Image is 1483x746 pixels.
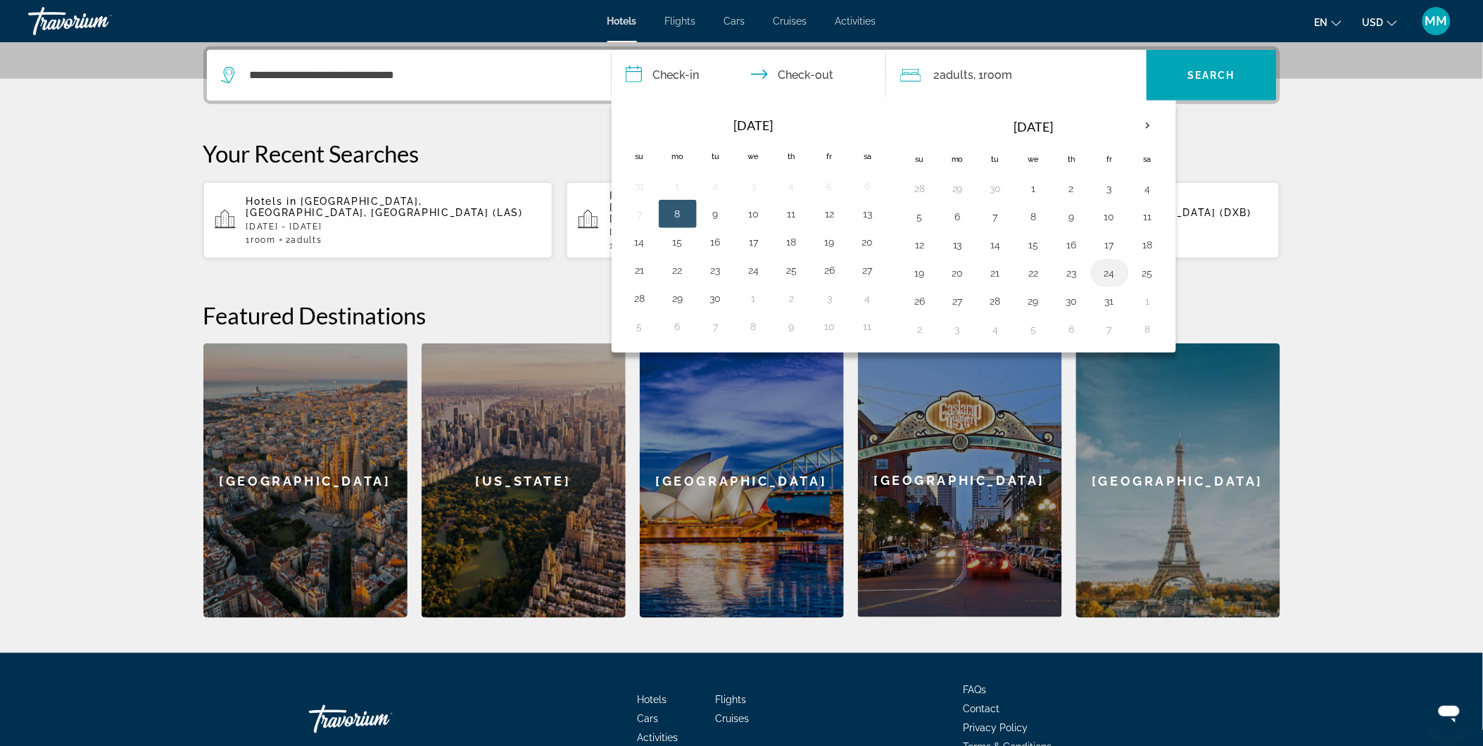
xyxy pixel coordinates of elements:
[985,207,1007,227] button: Day 7
[612,50,886,101] button: Check in and out dates
[659,110,849,141] th: [DATE]
[1023,263,1045,283] button: Day 22
[1315,12,1342,32] button: Change language
[610,241,639,251] span: 1
[857,289,879,308] button: Day 4
[567,182,916,259] button: Hotels in Vail, [PERSON_NAME][GEOGRAPHIC_DATA], [GEOGRAPHIC_DATA], [GEOGRAPHIC_DATA][DATE] - [DAT...
[1099,320,1121,339] button: Day 7
[743,232,765,252] button: Day 17
[610,227,905,237] p: [DATE] - [DATE]
[1061,235,1083,255] button: Day 16
[667,317,689,336] button: Day 6
[1099,291,1121,311] button: Day 31
[637,714,658,725] a: Cars
[781,232,803,252] button: Day 18
[819,289,841,308] button: Day 3
[858,343,1062,617] div: [GEOGRAPHIC_DATA]
[1137,179,1159,198] button: Day 4
[715,695,746,706] span: Flights
[857,232,879,252] button: Day 20
[857,317,879,336] button: Day 11
[286,235,322,245] span: 2
[667,204,689,224] button: Day 8
[947,291,969,311] button: Day 27
[203,301,1280,329] h2: Featured Destinations
[1363,12,1397,32] button: Change currency
[985,263,1007,283] button: Day 21
[909,179,931,198] button: Day 28
[246,196,524,218] span: [GEOGRAPHIC_DATA], [GEOGRAPHIC_DATA], [GEOGRAPHIC_DATA] (LAS)
[1023,207,1045,227] button: Day 8
[1418,6,1455,36] button: User Menu
[1099,235,1121,255] button: Day 17
[629,260,651,280] button: Day 21
[985,291,1007,311] button: Day 28
[665,15,696,27] a: Flights
[1137,235,1159,255] button: Day 18
[1187,70,1235,81] span: Search
[1099,179,1121,198] button: Day 3
[251,235,276,245] span: Room
[724,15,745,27] span: Cars
[629,232,651,252] button: Day 14
[940,68,974,82] span: Adults
[28,3,169,39] a: Travorium
[743,176,765,196] button: Day 3
[781,317,803,336] button: Day 9
[909,320,931,339] button: Day 2
[774,15,807,27] a: Cruises
[207,50,1277,101] div: Search widget
[667,232,689,252] button: Day 15
[637,695,667,706] a: Hotels
[246,196,297,207] span: Hotels in
[203,139,1280,167] p: Your Recent Searches
[909,263,931,283] button: Day 19
[1315,17,1328,28] span: en
[743,317,765,336] button: Day 8
[640,343,844,618] a: [GEOGRAPHIC_DATA]
[246,222,542,232] p: [DATE] - [DATE]
[858,343,1062,618] a: [GEOGRAPHIC_DATA]
[246,235,276,245] span: 1
[629,289,651,308] button: Day 28
[819,260,841,280] button: Day 26
[1076,343,1280,618] a: [GEOGRAPHIC_DATA]
[964,723,1028,734] a: Privacy Policy
[1099,263,1121,283] button: Day 24
[1363,17,1384,28] span: USD
[1137,207,1159,227] button: Day 11
[964,685,987,696] a: FAQs
[1147,50,1277,101] button: Search
[637,733,678,744] a: Activities
[203,343,408,618] a: [GEOGRAPHIC_DATA]
[607,15,637,27] a: Hotels
[835,15,876,27] a: Activities
[629,317,651,336] button: Day 5
[781,204,803,224] button: Day 11
[705,176,727,196] button: Day 2
[909,235,931,255] button: Day 12
[886,50,1147,101] button: Travelers: 2 adults, 0 children
[964,704,1000,715] span: Contact
[781,176,803,196] button: Day 4
[781,260,803,280] button: Day 25
[309,698,450,740] a: Travorium
[715,714,749,725] span: Cruises
[1061,263,1083,283] button: Day 23
[1023,291,1045,311] button: Day 29
[947,235,969,255] button: Day 13
[610,190,660,201] span: Hotels in
[1137,263,1159,283] button: Day 25
[985,235,1007,255] button: Day 14
[1023,179,1045,198] button: Day 1
[667,260,689,280] button: Day 22
[985,320,1007,339] button: Day 4
[1023,320,1045,339] button: Day 5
